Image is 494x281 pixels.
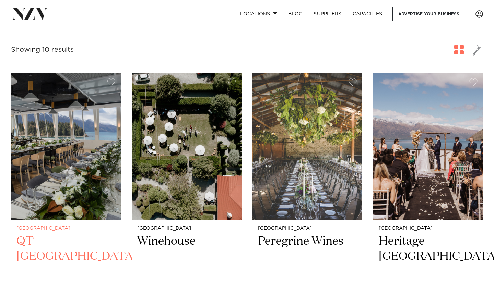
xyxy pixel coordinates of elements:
a: BLOG [283,7,308,21]
div: Showing 10 results [11,45,74,55]
h2: Heritage [GEOGRAPHIC_DATA] [379,234,478,280]
small: [GEOGRAPHIC_DATA] [258,226,357,231]
h2: Winehouse [137,234,236,280]
a: SUPPLIERS [308,7,347,21]
small: [GEOGRAPHIC_DATA] [137,226,236,231]
a: Advertise your business [392,7,465,21]
a: Capacities [347,7,388,21]
h2: Peregrine Wines [258,234,357,280]
small: [GEOGRAPHIC_DATA] [16,226,115,231]
h2: QT [GEOGRAPHIC_DATA] [16,234,115,280]
a: Locations [235,7,283,21]
img: nzv-logo.png [11,8,48,20]
small: [GEOGRAPHIC_DATA] [379,226,478,231]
